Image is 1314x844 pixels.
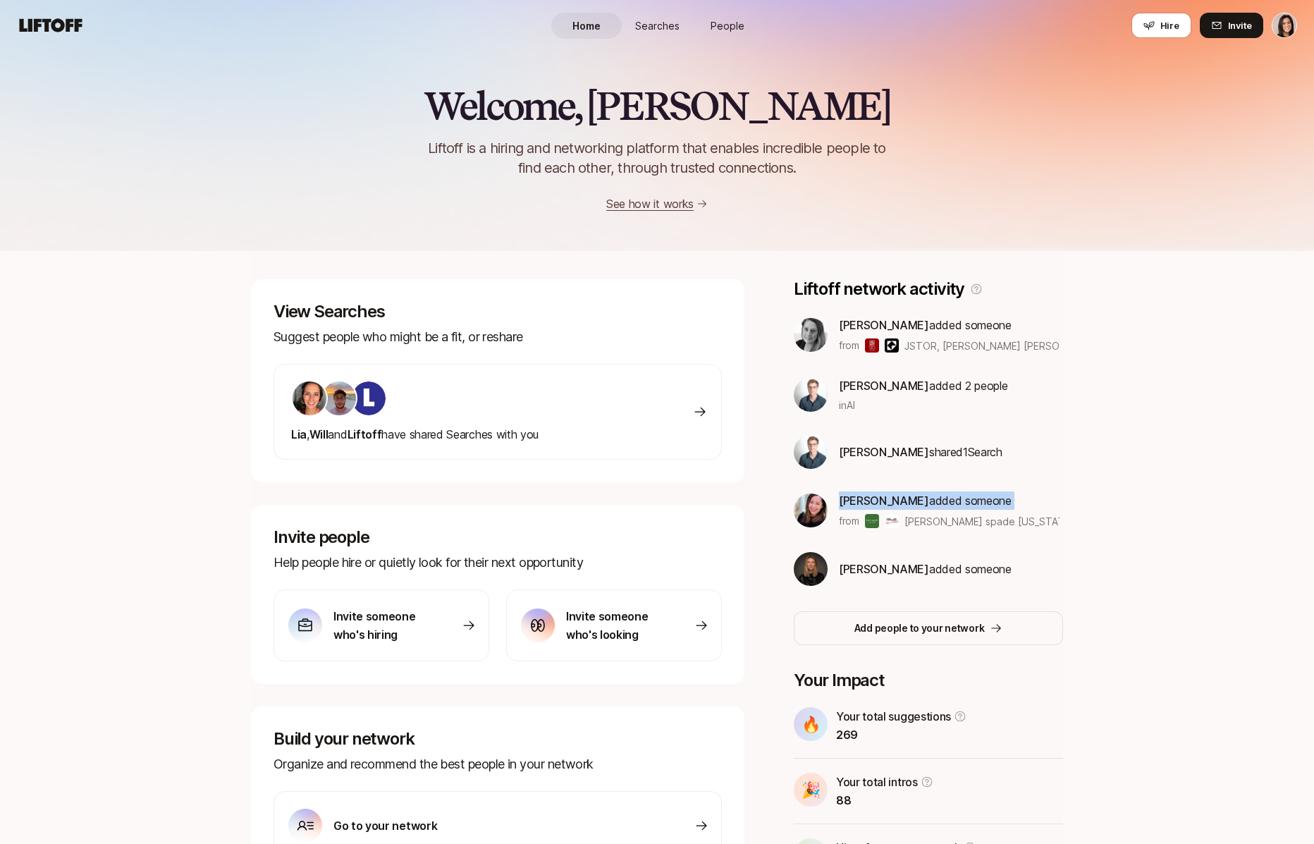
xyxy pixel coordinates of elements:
img: DVF (Diane von Furstenberg) [885,514,899,528]
img: Eleanor Morgan [1272,13,1296,37]
img: JSTOR [865,338,879,353]
p: Invite someone who's looking [566,607,665,644]
p: Suggest people who might be a fit, or reshare [274,327,722,347]
span: Invite [1228,18,1252,32]
img: 76699c9a_e2d0_4f9b_82f1_915e64b332c2.jpg [794,494,828,527]
p: Invite someone who's hiring [333,607,432,644]
img: Kleiner Perkins [885,338,899,353]
p: from [839,337,859,354]
p: 88 [836,791,933,809]
span: in AI [839,398,855,412]
span: [PERSON_NAME] [839,494,929,508]
p: Add people to your network [854,620,985,637]
span: Searches [635,18,680,33]
img: b6daf719_f8ec_4b1b_a8b6_7a876f94c369.jpg [794,552,828,586]
a: Searches [622,13,692,39]
span: JSTOR, [PERSON_NAME] [PERSON_NAME] & others [904,338,1060,353]
span: Home [572,18,601,33]
span: Hire [1160,18,1179,32]
span: and [328,427,347,441]
span: [PERSON_NAME] [839,379,929,393]
span: Will [309,427,328,441]
button: Hire [1131,13,1191,38]
h2: Welcome, [PERSON_NAME] [424,85,891,127]
p: added 2 people [839,377,1007,395]
p: added someone [839,560,1012,578]
p: Liftoff network activity [794,279,964,299]
p: Go to your network [333,817,437,835]
p: View Searches [274,302,722,322]
a: Home [551,13,622,39]
span: , [307,427,309,441]
img: 490561b5_2133_45f3_8e39_178badb376a1.jpg [293,381,326,415]
p: Liftoff is a hiring and networking platform that enables incredible people to find each other, th... [405,138,909,178]
p: Your total intros [836,773,918,791]
img: a3ca87fc_4c5b_403e_b0f7_963eca0d7712.jfif [794,378,828,412]
div: 🔥 [794,707,828,741]
span: [PERSON_NAME] [839,445,929,459]
p: Organize and recommend the best people in your network [274,754,722,774]
p: Build your network [274,729,722,749]
span: People [711,18,744,33]
img: ALV-UjUALEGCdW06JJDWUsPM8N4faOnpNkUQlgzObmWLNfWYoFqU5ABSlqx0ivuQEqatReScjGnkZM5Fwfrx1sMUx3ZYPIQMt... [794,318,828,352]
span: [PERSON_NAME] [839,562,929,576]
span: have shared Searches with you [291,427,539,441]
img: kate spade new york [865,514,879,528]
span: [PERSON_NAME] [839,318,929,332]
p: from [839,513,859,530]
p: Invite people [274,527,722,547]
span: Liftoff [348,427,382,441]
p: added someone [839,316,1060,334]
img: a3ca87fc_4c5b_403e_b0f7_963eca0d7712.jfif [794,435,828,469]
div: 🎉 [794,773,828,807]
button: Eleanor Morgan [1272,13,1297,38]
button: Add people to your network [794,611,1063,645]
a: People [692,13,763,39]
a: See how it works [606,197,694,211]
p: Help people hire or quietly look for their next opportunity [274,553,722,573]
p: shared 1 Search [839,443,1002,461]
p: Your Impact [794,671,1063,690]
span: Lia [291,427,307,441]
p: Your total suggestions [836,707,951,726]
img: ACg8ocKIuO9-sklR2KvA8ZVJz4iZ_g9wtBiQREC3t8A94l4CTg=s160-c [352,381,386,415]
button: Invite [1200,13,1263,38]
span: [PERSON_NAME] spade [US_STATE], DVF ([PERSON_NAME]) & others [904,515,1229,527]
img: ACg8ocJgLS4_X9rs-p23w7LExaokyEoWgQo9BGx67dOfttGDosg=s160-c [322,381,356,415]
p: added someone [839,491,1060,510]
p: 269 [836,726,966,744]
